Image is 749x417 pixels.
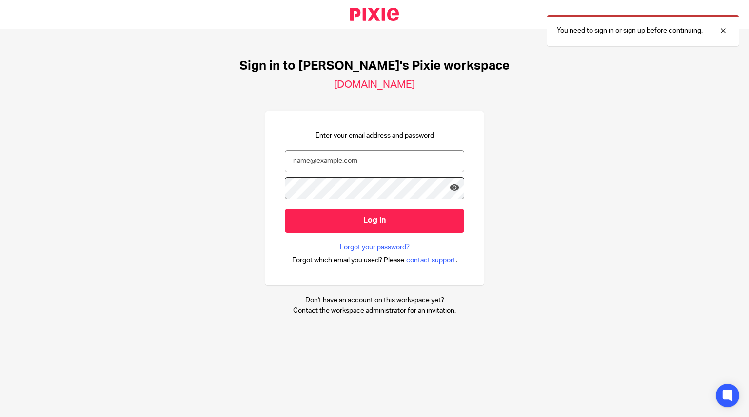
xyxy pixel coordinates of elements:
h1: Sign in to [PERSON_NAME]'s Pixie workspace [239,59,510,74]
h2: [DOMAIN_NAME] [334,79,415,91]
span: Forgot which email you used? Please [292,256,404,265]
input: name@example.com [285,150,464,172]
p: Enter your email address and password [315,131,434,140]
div: . [292,255,457,266]
a: Forgot your password? [340,242,410,252]
p: Don't have an account on this workspace yet? [293,296,456,305]
p: Contact the workspace administrator for an invitation. [293,306,456,316]
input: Log in [285,209,464,233]
span: contact support [406,256,455,265]
p: You need to sign in or sign up before continuing. [557,26,703,36]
